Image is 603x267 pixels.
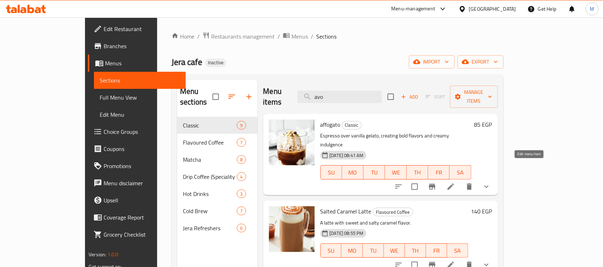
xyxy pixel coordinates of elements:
[327,230,367,237] span: [DATE] 08:55 PM
[291,32,308,41] span: Menus
[180,86,212,107] h2: Menu sections
[183,121,237,130] span: Classic
[104,162,180,170] span: Promotions
[104,42,180,50] span: Branches
[324,246,339,256] span: SU
[177,114,257,240] nav: Menu sections
[345,167,361,178] span: MO
[373,208,413,216] span: Flavoured Coffee
[237,173,245,180] span: 4
[344,246,360,256] span: MO
[237,156,245,163] span: 8
[320,165,342,180] button: SU
[237,224,246,232] div: items
[237,155,246,164] div: items
[342,165,364,180] button: MO
[367,167,382,178] span: TU
[183,190,237,198] span: Hot Drinks
[183,155,237,164] span: Matcha
[88,55,186,72] a: Menus
[237,121,246,130] div: items
[316,32,337,41] span: Sections
[385,165,407,180] button: WE
[342,121,362,130] div: Classic
[400,93,419,101] span: Add
[458,55,504,69] button: export
[410,167,425,178] span: TH
[237,190,246,198] div: items
[177,134,257,151] div: Flavoured Coffee7
[269,120,315,165] img: affogato
[474,120,492,130] h6: 85 EGP
[197,32,200,41] li: /
[88,123,186,140] a: Choice Groups
[311,32,313,41] li: /
[415,57,449,66] span: import
[208,89,223,104] span: Select all sections
[237,207,246,215] div: items
[88,226,186,243] a: Grocery Checklist
[94,89,186,106] a: Full Menu View
[88,20,186,37] a: Edit Restaurant
[590,5,594,13] span: M
[426,243,447,258] button: FR
[398,91,421,102] span: Add item
[88,209,186,226] a: Coverage Report
[100,93,180,102] span: Full Menu View
[94,72,186,89] a: Sections
[108,250,119,259] span: 1.0.0
[237,139,245,146] span: 7
[320,131,472,149] p: Espresso over vanilla gelato, creating bold flavors and creamy indulgence
[431,167,447,178] span: FR
[463,57,498,66] span: export
[383,89,398,104] span: Select section
[223,88,240,105] span: Sort sections
[409,55,455,69] button: import
[453,167,468,178] span: SA
[88,175,186,192] a: Menu disclaimer
[237,138,246,147] div: items
[104,196,180,205] span: Upsell
[105,59,180,67] span: Menus
[104,127,180,136] span: Choice Groups
[450,165,471,180] button: SA
[177,117,257,134] div: Classic9
[104,25,180,33] span: Edit Restaurant
[177,151,257,168] div: Matcha8
[237,191,245,197] span: 3
[398,91,421,102] button: Add
[104,213,180,222] span: Coverage Report
[205,60,226,66] span: Inactive
[387,246,402,256] span: WE
[183,172,237,181] div: Drip Coffee (Speciality Coffee)
[298,91,382,103] input: search
[183,138,237,147] span: Flavoured Coffee
[320,218,468,227] p: A latte with sweet and salty caramel flavor.
[320,206,372,217] span: Salted Caramel Latte
[237,208,245,215] span: 7
[177,168,257,185] div: Drip Coffee (Speciality Coffee)4
[100,110,180,119] span: Edit Menu
[269,206,315,252] img: Salted Caramel Latte
[171,54,202,70] span: Jera cafe
[450,246,465,256] span: SA
[482,182,491,191] svg: Show Choices
[405,243,426,258] button: TH
[203,32,275,41] a: Restaurants management
[428,165,450,180] button: FR
[88,37,186,55] a: Branches
[478,178,495,195] button: show more
[384,243,405,258] button: WE
[104,145,180,153] span: Coupons
[100,76,180,85] span: Sections
[177,220,257,237] div: Jera Refreshers6
[88,192,186,209] a: Upsell
[183,207,237,215] span: Cold Brew
[327,152,367,159] span: [DATE] 08:41 AM
[205,59,226,67] div: Inactive
[177,185,257,202] div: Hot Drinks3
